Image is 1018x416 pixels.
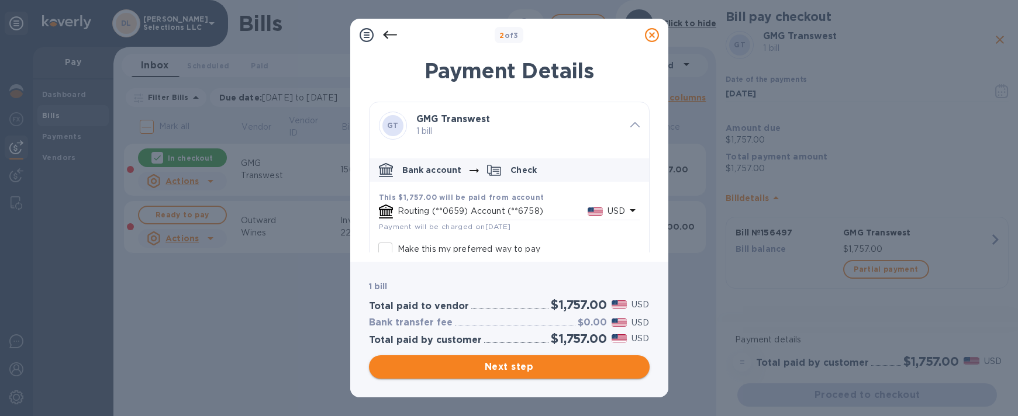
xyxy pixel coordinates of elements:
img: USD [588,207,603,216]
span: 2 [499,31,504,40]
h1: Payment Details [369,58,650,83]
div: GTGMG Transwest 1 bill [370,102,649,149]
b: of 3 [499,31,519,40]
p: Routing (**0659) Account (**6758) [398,205,588,217]
h3: Total paid by customer [369,335,482,346]
img: USD [612,334,627,342]
h3: Total paid to vendor [369,301,469,312]
img: USD [612,318,627,327]
span: Payment will be charged on [DATE] [379,222,511,231]
b: 1 bill [369,282,388,291]
button: Next step [369,355,650,379]
p: Make this my preferred way to pay [398,243,540,255]
h2: $1,757.00 [551,297,606,312]
h3: $0.00 [578,317,607,328]
p: Check [510,164,537,176]
b: GT [387,121,399,130]
span: Next step [378,360,640,374]
h3: Bank transfer fee [369,317,453,328]
p: USD [631,299,649,311]
img: USD [612,300,627,308]
b: GMG Transwest [416,113,490,124]
b: This $1,757.00 will be paid from account [379,193,544,202]
p: Bank account [402,164,462,176]
p: 1 bill [416,125,621,137]
p: USD [631,317,649,329]
div: default-method [370,154,649,325]
p: USD [608,205,625,217]
p: USD [631,332,649,345]
h2: $1,757.00 [551,331,606,346]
